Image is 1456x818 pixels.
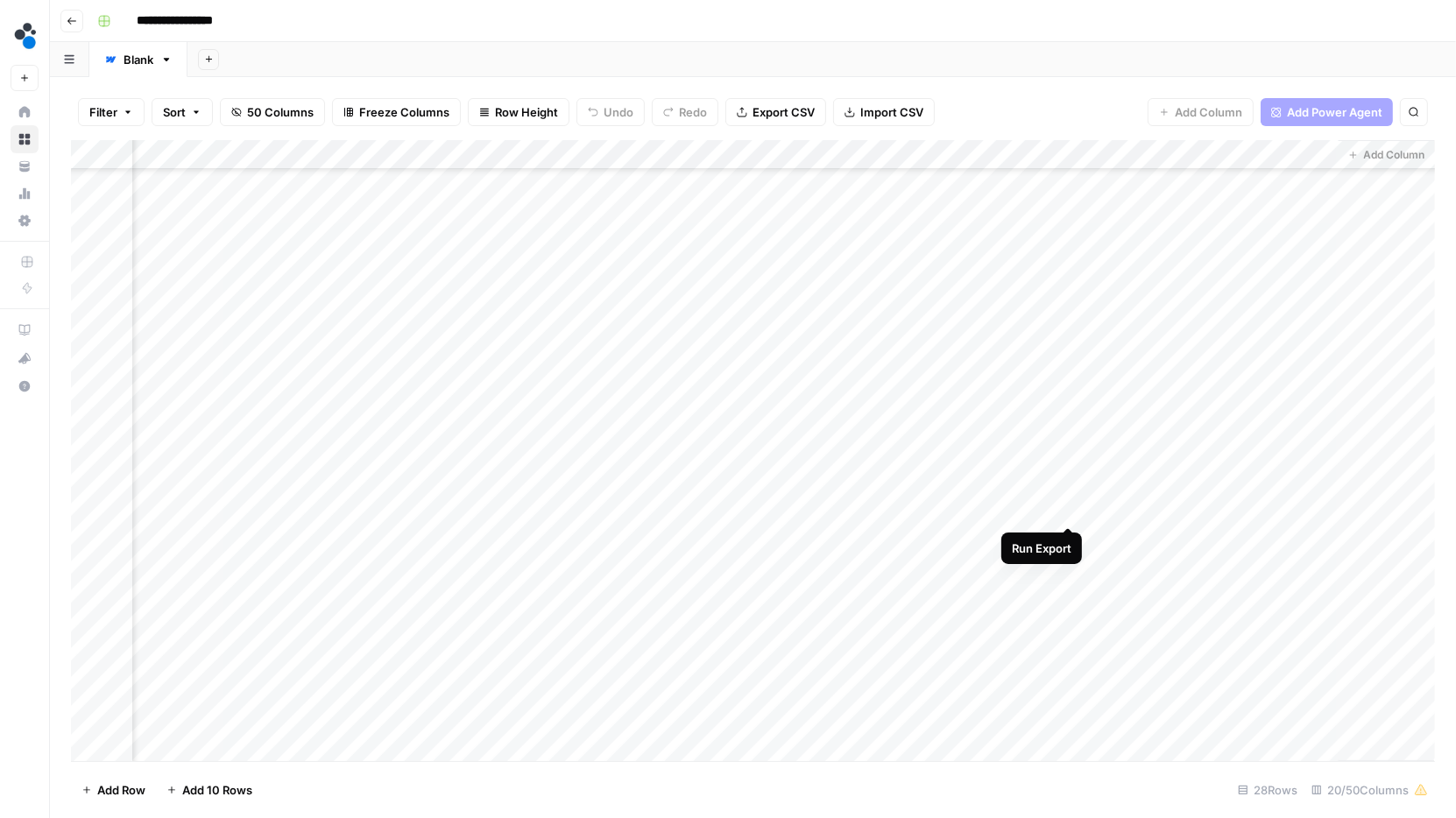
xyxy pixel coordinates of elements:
span: Add Column [1175,103,1242,121]
button: Freeze Columns [332,98,461,126]
a: Browse [11,125,39,153]
span: Export CSV [753,103,815,121]
button: Undo [576,98,645,126]
span: Add Column [1364,147,1425,163]
button: Import CSV [833,98,935,126]
div: 28 Rows [1231,776,1304,804]
button: What's new? [11,344,39,372]
button: Add Power Agent [1261,98,1393,126]
button: Add Column [1341,144,1432,166]
div: Blank [124,51,153,68]
a: AirOps Academy [11,316,39,344]
span: Redo [679,103,707,121]
a: Usage [11,180,39,208]
button: 50 Columns [220,98,325,126]
span: Filter [89,103,117,121]
button: Add 10 Rows [156,776,263,804]
span: Add Power Agent [1287,103,1382,121]
button: Help + Support [11,372,39,400]
div: 20/50 Columns [1304,776,1435,804]
button: Filter [78,98,145,126]
span: Add Row [97,781,145,799]
a: Blank [89,42,187,77]
button: Redo [652,98,718,126]
span: Row Height [495,103,558,121]
span: Undo [604,103,633,121]
span: Sort [163,103,186,121]
button: Row Height [468,98,569,126]
span: 50 Columns [247,103,314,121]
button: Add Column [1148,98,1254,126]
button: Sort [152,98,213,126]
div: Run Export [1012,539,1071,557]
a: Settings [11,207,39,235]
button: Add Row [71,776,156,804]
span: Import CSV [860,103,923,121]
a: Home [11,98,39,126]
div: What's new? [11,345,38,371]
span: Add 10 Rows [182,781,252,799]
a: Your Data [11,152,39,180]
button: Workspace: spot.ai [11,14,39,58]
span: Freeze Columns [359,103,449,121]
img: spot.ai Logo [11,20,42,52]
button: Export CSV [725,98,826,126]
